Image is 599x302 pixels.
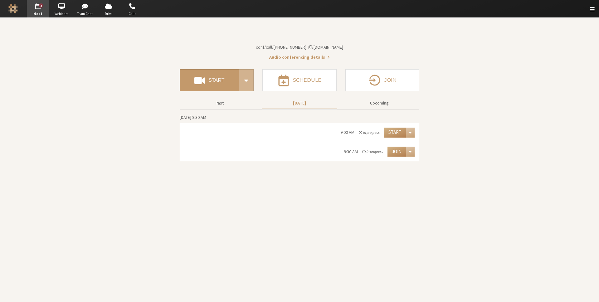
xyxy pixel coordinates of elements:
[583,286,594,298] iframe: Chat
[262,98,337,109] button: [DATE]
[344,149,358,155] div: 9:30 AM
[359,130,380,135] em: in progress
[345,69,419,91] button: Join
[39,3,43,8] div: 2
[406,128,415,138] div: Open menu
[256,44,343,51] button: Copy my meeting room linkCopy my meeting room link
[180,114,206,120] span: [DATE] 9:30 AM
[293,78,321,83] h4: Schedule
[362,149,383,154] em: in progress
[340,129,354,136] div: 9:00 AM
[239,69,254,91] div: Start conference options
[74,11,96,17] span: Team Chat
[342,98,417,109] button: Upcoming
[180,29,419,61] section: Account details
[209,78,224,83] h4: Start
[180,69,239,91] button: Start
[180,114,419,162] section: Today's Meetings
[51,11,72,17] span: Webinars
[256,44,343,50] span: Copy my meeting room link
[121,11,143,17] span: Calls
[384,78,397,83] h4: Join
[269,54,330,61] button: Audio conferencing details
[387,147,406,157] button: Join
[27,11,49,17] span: Meet
[8,4,18,13] img: Iotum
[98,11,119,17] span: Drive
[406,147,415,157] div: Open menu
[182,98,257,109] button: Past
[262,69,336,91] button: Schedule
[384,128,406,138] button: Start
